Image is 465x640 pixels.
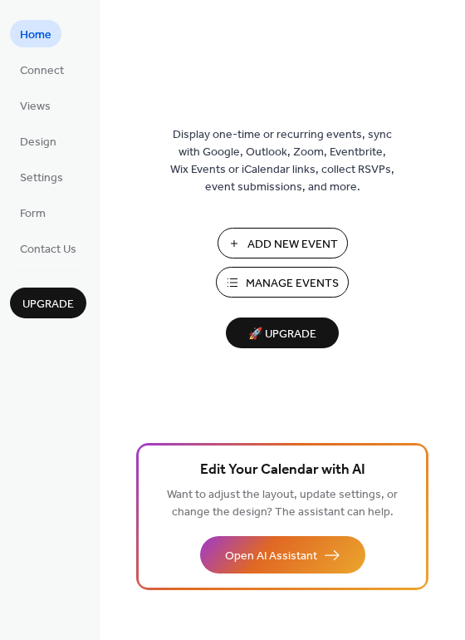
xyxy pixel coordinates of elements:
[20,241,76,258] span: Contact Us
[225,548,317,565] span: Open AI Assistant
[20,170,63,187] span: Settings
[10,234,86,262] a: Contact Us
[10,163,73,190] a: Settings
[200,536,365,574] button: Open AI Assistant
[20,27,51,44] span: Home
[10,288,86,318] button: Upgrade
[20,134,56,151] span: Design
[170,126,394,196] span: Display one-time or recurring events, sync with Google, Outlook, Zoom, Eventbrite, Wix Events or ...
[10,199,56,226] a: Form
[10,91,61,119] a: Views
[246,275,339,293] span: Manage Events
[10,56,74,83] a: Connect
[247,236,338,254] span: Add New Event
[236,323,329,346] span: 🚀 Upgrade
[20,98,51,116] span: Views
[20,62,64,80] span: Connect
[22,296,74,313] span: Upgrade
[167,484,398,524] span: Want to adjust the layout, update settings, or change the design? The assistant can help.
[200,459,365,482] span: Edit Your Calendar with AI
[20,205,46,223] span: Form
[10,20,61,47] a: Home
[10,127,66,155] a: Design
[226,318,339,348] button: 🚀 Upgrade
[216,267,349,298] button: Manage Events
[218,228,348,258] button: Add New Event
